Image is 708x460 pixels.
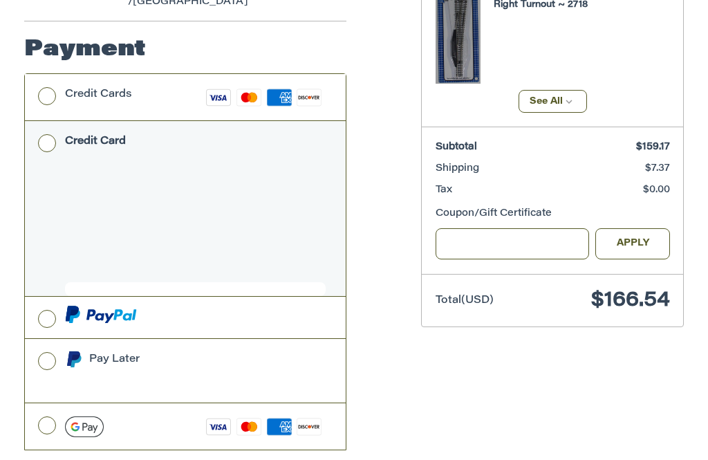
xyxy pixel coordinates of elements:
img: Google Pay icon [65,416,104,437]
div: Coupon/Gift Certificate [436,207,670,221]
div: Credit Cards [65,83,132,106]
img: PayPal icon [65,306,137,323]
span: $159.17 [636,142,670,152]
span: $166.54 [591,291,670,311]
span: Total (USD) [436,295,494,306]
button: Apply [595,228,670,259]
h2: Payment [24,36,146,64]
span: $0.00 [643,185,670,195]
div: Pay Later [89,348,326,371]
iframe: Secure payment input frame [62,166,328,273]
button: See All [519,90,587,113]
input: Gift Certificate or Coupon Code [436,228,589,259]
span: Shipping [436,164,479,174]
div: Credit Card [65,130,126,153]
span: $7.37 [645,164,670,174]
img: Pay Later icon [65,351,82,368]
span: Subtotal [436,142,477,152]
span: Tax [436,185,452,195]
